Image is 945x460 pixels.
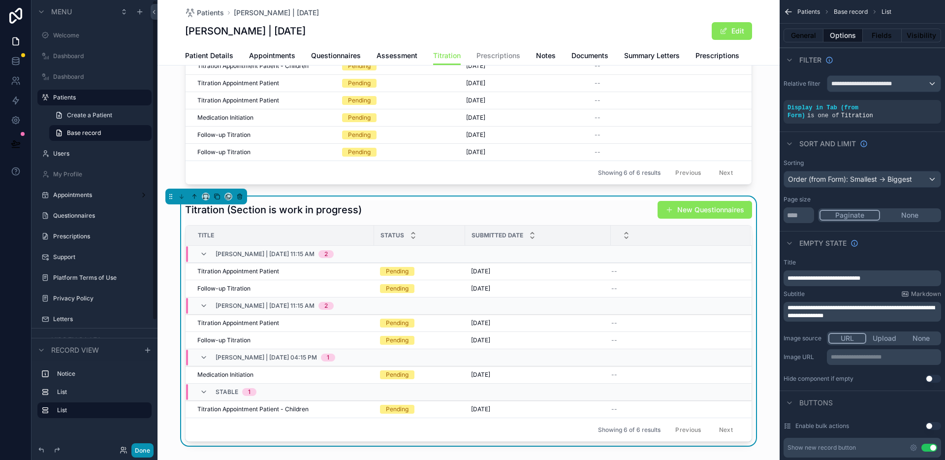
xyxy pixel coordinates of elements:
[787,104,858,119] span: Display in Tab (from Form)
[598,426,661,434] span: Showing 6 of 6 results
[911,290,941,298] span: Markdown
[880,210,940,221] button: None
[197,336,251,344] span: Follow-up Titration
[784,334,823,342] label: Image source
[53,212,150,220] label: Questionnaires
[185,203,362,217] h1: Titration (Section is work in progress)
[380,319,459,328] a: Pending
[903,333,940,344] button: None
[819,210,880,221] button: Paginate
[827,349,941,365] div: scrollable content
[380,284,459,293] a: Pending
[471,405,605,413] a: [DATE]
[471,319,490,327] span: [DATE]
[216,388,238,396] span: Stable
[249,51,295,61] span: Appointments
[784,290,805,298] label: Subtitle
[131,443,154,458] button: Done
[197,8,224,18] span: Patients
[53,94,146,101] label: Patients
[823,29,863,42] button: Options
[51,335,101,345] span: Hidden pages
[248,388,251,396] div: 1
[380,231,404,239] span: Status
[611,336,739,344] a: --
[611,371,617,379] span: --
[49,125,152,141] a: Base record
[53,150,150,158] a: Users
[53,274,150,282] a: Platform Terms of Use
[624,47,680,66] a: Summary Letters
[216,354,317,361] span: [PERSON_NAME] | [DATE] 04:15 pm
[386,370,409,379] div: Pending
[471,371,605,379] a: [DATE]
[863,29,902,42] button: Fields
[53,295,150,302] label: Privacy Policy
[901,290,941,298] a: Markdown
[611,405,739,413] a: --
[784,159,804,167] label: Sorting
[471,336,605,344] a: [DATE]
[53,73,150,81] label: Dashboard
[807,112,839,119] span: is one of
[380,405,459,414] a: Pending
[866,333,903,344] button: Upload
[377,47,417,66] a: Assessment
[787,444,856,452] div: Show new record button
[571,51,608,61] span: Documents
[51,345,99,355] span: Record view
[695,47,739,66] a: Prescriptions
[624,51,680,61] span: Summary Letters
[834,8,868,16] span: Base record
[611,285,739,293] a: --
[49,107,152,123] a: Create a Patient
[784,259,796,266] label: Title
[67,129,101,137] span: Base record
[53,315,150,323] label: Letters
[611,267,617,275] span: --
[571,47,608,66] a: Documents
[51,7,72,17] span: Menu
[433,51,461,61] span: Titration
[57,388,148,396] label: List
[598,169,661,177] span: Showing 6 of 6 results
[536,47,556,66] a: Notes
[433,47,461,66] a: Titration
[471,371,490,379] span: [DATE]
[658,201,752,219] a: New Questionnaires
[386,405,409,414] div: Pending
[216,250,315,258] span: [PERSON_NAME] | [DATE] 11:15 am
[784,171,941,187] div: Order (from Form): Smallest -> Biggest
[386,284,409,293] div: Pending
[57,370,148,378] label: Notice
[67,111,112,119] span: Create a Patient
[611,405,617,413] span: --
[799,238,847,248] span: Empty state
[197,371,253,379] span: Medication Initiation
[53,32,150,39] label: Welcome
[784,270,941,286] div: scrollable content
[311,51,361,61] span: Questionnaires
[197,285,251,293] span: Follow-up Titration
[197,267,368,275] a: Titration Appointment Patient
[472,231,523,239] span: Submitted Date
[53,232,150,240] label: Prescriptions
[57,406,144,414] label: List
[784,375,853,383] div: Hide component if empty
[784,171,941,188] button: Order (from Form): Smallest -> Biggest
[53,253,150,261] label: Support
[53,52,150,60] label: Dashboard
[611,319,739,327] a: --
[795,422,849,430] label: Enable bulk actions
[828,333,866,344] button: URL
[695,51,739,61] span: Prescriptions
[797,8,820,16] span: Patients
[324,302,328,310] div: 2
